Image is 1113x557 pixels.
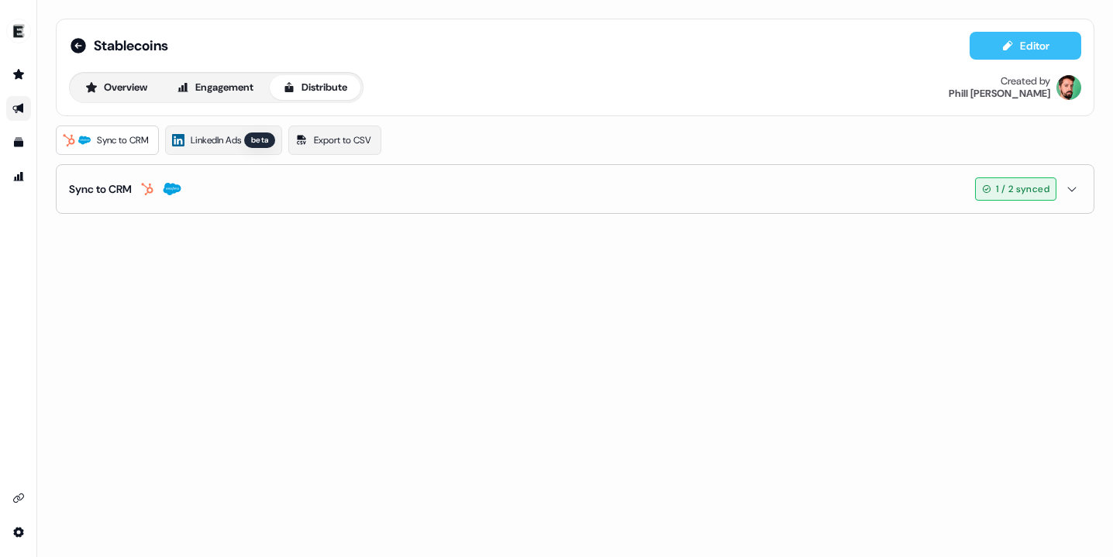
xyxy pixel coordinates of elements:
[6,96,31,121] a: Go to outbound experience
[6,520,31,545] a: Go to integrations
[164,75,267,100] button: Engagement
[6,130,31,155] a: Go to templates
[996,181,1049,197] span: 1 / 2 synced
[244,132,275,148] div: beta
[970,40,1081,56] a: Editor
[1056,75,1081,100] img: Phill
[69,165,1081,213] button: Sync to CRM1 / 2 synced
[6,164,31,189] a: Go to attribution
[970,32,1081,60] button: Editor
[1001,75,1050,88] div: Created by
[6,486,31,511] a: Go to integrations
[6,62,31,87] a: Go to prospects
[56,125,159,155] a: Sync to CRM
[288,125,381,155] a: Export to CSV
[94,36,168,55] span: Stablecoins
[97,132,149,148] span: Sync to CRM
[72,75,160,100] button: Overview
[191,132,241,148] span: LinkedIn Ads
[165,125,282,155] a: LinkedIn Adsbeta
[949,88,1050,100] div: Phill [PERSON_NAME]
[270,75,360,100] button: Distribute
[314,132,371,148] span: Export to CSV
[69,181,132,197] div: Sync to CRM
